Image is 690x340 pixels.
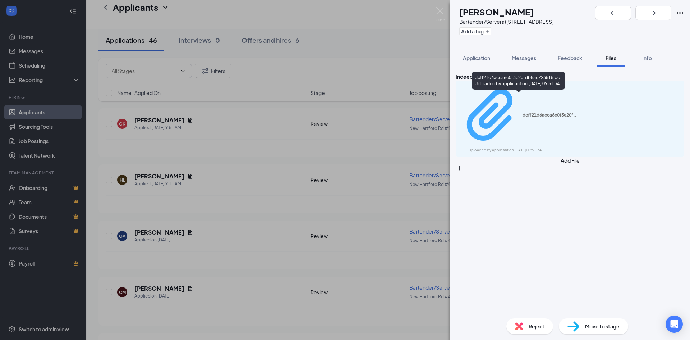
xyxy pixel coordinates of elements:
[472,72,565,90] div: dcff21d6acca6e0f3e20fdb85c723515.pdf Uploaded by applicant on [DATE] 09:51:34
[469,148,576,153] div: Uploaded by applicant on [DATE] 09:51:34
[485,29,489,33] svg: Plus
[456,157,684,172] button: Add FilePlus
[459,27,491,35] button: PlusAdd a tag
[676,9,684,17] svg: Ellipses
[529,322,544,330] span: Reject
[460,84,576,153] a: Paperclipdcff21d6acca6e0f3e20fdb85c723515.pdfUploaded by applicant on [DATE] 09:51:34
[456,73,684,81] div: Indeed Resume
[523,112,576,118] div: dcff21d6acca6e0f3e20fdb85c723515.pdf
[585,322,620,330] span: Move to stage
[459,18,553,25] div: Bartender/Server at [STREET_ADDRESS]
[609,9,617,17] svg: ArrowLeftNew
[606,55,616,61] span: Files
[642,55,652,61] span: Info
[649,9,658,17] svg: ArrowRight
[460,84,523,146] svg: Paperclip
[512,55,536,61] span: Messages
[456,164,463,172] svg: Plus
[463,55,490,61] span: Application
[459,6,534,18] h1: [PERSON_NAME]
[666,316,683,333] div: Open Intercom Messenger
[595,6,631,20] button: ArrowLeftNew
[558,55,582,61] span: Feedback
[635,6,671,20] button: ArrowRight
